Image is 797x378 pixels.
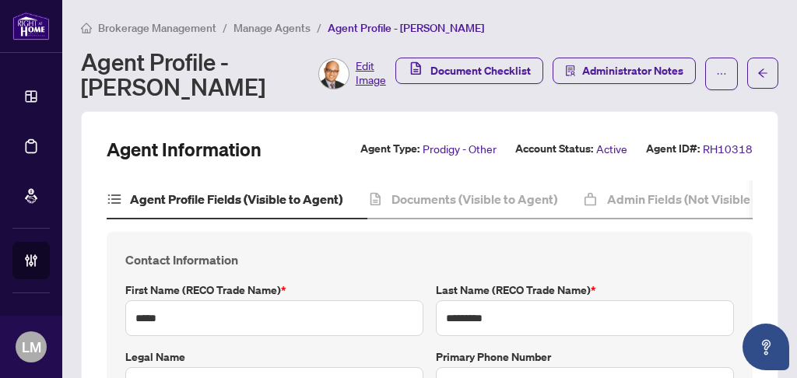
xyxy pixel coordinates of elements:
h4: Contact Information [125,250,734,269]
span: arrow-left [757,68,768,79]
label: First Name (RECO Trade Name) [125,282,423,299]
span: Edit Image [356,58,386,89]
span: LM [22,336,41,358]
h4: Documents (Visible to Agent) [391,190,557,208]
div: Agent Profile - [PERSON_NAME] [81,49,386,99]
label: Legal Name [125,348,423,366]
span: Manage Agents [233,21,311,35]
li: / [223,19,227,37]
label: Primary Phone Number [436,348,734,366]
img: Profile Icon [319,59,349,89]
span: ellipsis [716,68,727,79]
label: Account Status: [515,140,593,158]
span: Brokerage Management [98,21,216,35]
img: logo [12,12,50,40]
span: RH10318 [703,140,753,158]
button: Open asap [743,324,789,370]
span: Administrator Notes [582,58,683,83]
span: Active [596,140,627,158]
h4: Agent Profile Fields (Visible to Agent) [130,190,342,208]
span: Agent Profile - [PERSON_NAME] [328,21,484,35]
li: / [317,19,321,37]
label: Agent ID#: [646,140,700,158]
h2: Agent Information [107,137,262,162]
label: Last Name (RECO Trade Name) [436,282,734,299]
span: Document Checklist [430,58,531,83]
span: home [81,23,92,33]
button: Document Checklist [395,58,543,84]
button: Administrator Notes [553,58,696,84]
label: Agent Type: [360,140,420,158]
span: Prodigy - Other [423,140,497,158]
span: solution [565,65,576,76]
